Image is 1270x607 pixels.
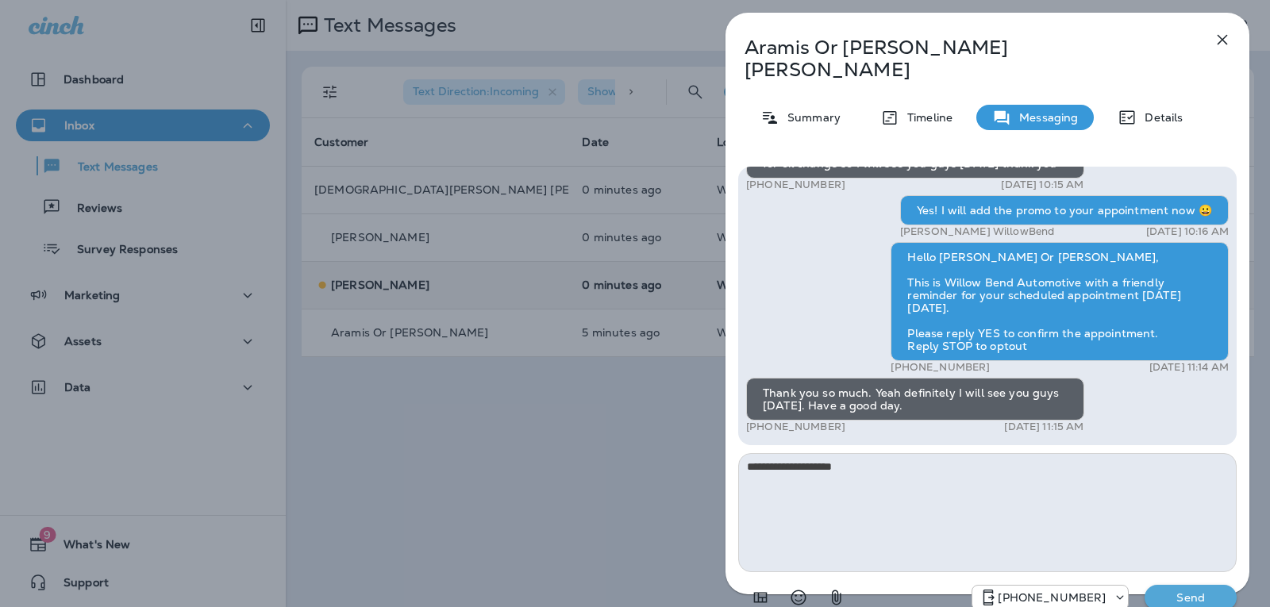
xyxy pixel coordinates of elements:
p: [DATE] 11:14 AM [1149,361,1229,374]
p: Send [1157,590,1224,605]
p: Summary [779,111,841,124]
div: +1 (813) 497-4455 [972,588,1128,607]
div: Thank you so much. Yeah definitely I will see you guys [DATE]. Have a good day. [746,378,1084,421]
p: Messaging [1011,111,1078,124]
p: Details [1137,111,1183,124]
p: [PHONE_NUMBER] [746,179,845,191]
p: [PHONE_NUMBER] [891,361,990,374]
div: Hello [PERSON_NAME] Or [PERSON_NAME], This is Willow Bend Automotive with a friendly reminder for... [891,242,1229,361]
p: [DATE] 11:15 AM [1004,421,1083,433]
p: Aramis Or [PERSON_NAME] [PERSON_NAME] [745,36,1178,81]
p: [PHONE_NUMBER] [746,421,845,433]
p: [PERSON_NAME] WillowBend [900,225,1054,238]
div: Yes! I will add the promo to your appointment now 😀 [900,195,1229,225]
p: Timeline [899,111,952,124]
p: [DATE] 10:16 AM [1146,225,1229,238]
p: [PHONE_NUMBER] [998,591,1106,604]
p: [DATE] 10:15 AM [1001,179,1083,191]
